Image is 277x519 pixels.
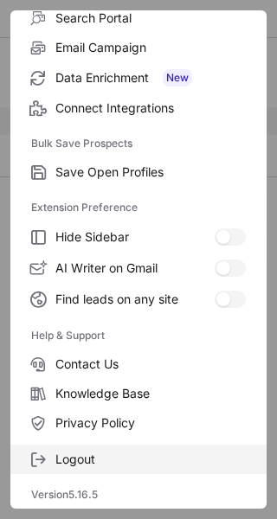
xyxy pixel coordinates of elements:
[55,69,246,86] span: Data Enrichment
[55,100,246,116] span: Connect Integrations
[55,292,215,307] span: Find leads on any site
[10,157,267,187] label: Save Open Profiles
[55,260,215,276] span: AI Writer on Gmail
[31,130,246,157] label: Bulk Save Prospects
[55,415,246,431] span: Privacy Policy
[55,40,246,55] span: Email Campaign
[55,229,215,245] span: Hide Sidebar
[10,221,267,253] label: Hide Sidebar
[31,194,246,221] label: Extension Preference
[10,379,267,408] label: Knowledge Base
[163,69,192,86] span: New
[55,356,246,372] span: Contact Us
[10,33,267,62] label: Email Campaign
[10,253,267,284] label: AI Writer on Gmail
[55,164,246,180] span: Save Open Profiles
[10,284,267,315] label: Find leads on any site
[55,386,246,401] span: Knowledge Base
[55,452,246,467] span: Logout
[10,408,267,438] label: Privacy Policy
[55,10,246,26] span: Search Portal
[10,62,267,93] label: Data Enrichment New
[10,3,267,33] label: Search Portal
[10,445,267,474] label: Logout
[10,481,267,509] div: Version 5.16.5
[10,349,267,379] label: Contact Us
[31,322,246,349] label: Help & Support
[10,93,267,123] label: Connect Integrations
